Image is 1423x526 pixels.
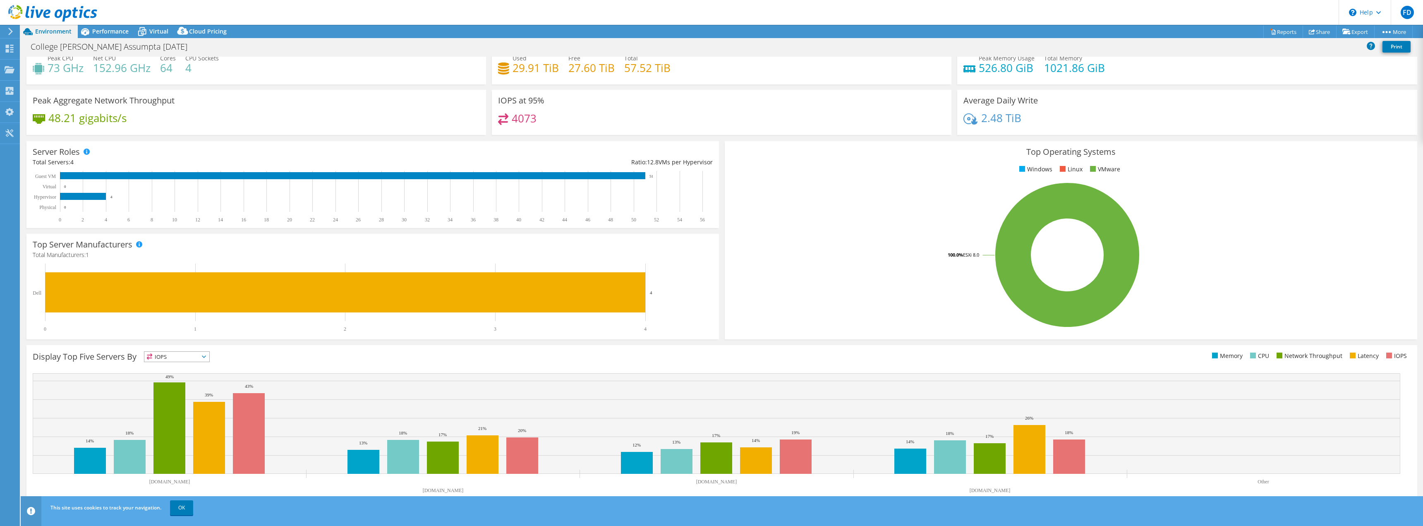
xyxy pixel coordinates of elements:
[195,217,200,223] text: 12
[425,217,430,223] text: 32
[48,63,84,72] h4: 73 GHz
[33,96,175,105] h3: Peak Aggregate Network Throughput
[1348,351,1379,360] li: Latency
[608,217,613,223] text: 48
[165,374,174,379] text: 49%
[151,217,153,223] text: 8
[568,63,615,72] h4: 27.60 TiB
[149,27,168,35] span: Virtual
[979,63,1035,72] h4: 526.80 GiB
[423,488,464,493] text: [DOMAIN_NAME]
[1088,165,1120,174] li: VMware
[1065,430,1073,435] text: 18%
[498,96,544,105] h3: IOPS at 95%
[34,194,56,200] text: Hypervisor
[64,205,66,209] text: 0
[81,217,84,223] text: 2
[110,195,113,199] text: 4
[700,217,705,223] text: 56
[172,217,177,223] text: 10
[310,217,315,223] text: 22
[906,439,914,444] text: 14%
[1401,6,1414,19] span: FD
[125,430,134,435] text: 18%
[218,217,223,223] text: 14
[287,217,292,223] text: 20
[86,438,94,443] text: 14%
[478,426,486,431] text: 21%
[493,217,498,223] text: 38
[948,252,963,258] tspan: 100.0%
[1025,416,1033,420] text: 26%
[333,217,338,223] text: 24
[672,440,680,444] text: 13%
[93,54,116,62] span: Net CPU
[402,217,407,223] text: 30
[105,217,107,223] text: 4
[149,479,190,485] text: [DOMAIN_NAME]
[27,42,200,51] h1: College [PERSON_NAME] Assumpta [DATE]
[512,114,537,123] h4: 4073
[33,240,132,249] h3: Top Server Manufacturers
[205,392,213,397] text: 39%
[144,352,209,362] span: IOPS
[44,326,46,332] text: 0
[1258,479,1269,485] text: Other
[48,54,73,62] span: Peak CPU
[518,428,526,433] text: 20%
[677,217,682,223] text: 54
[1274,351,1342,360] li: Network Throughput
[448,217,453,223] text: 34
[185,54,219,62] span: CPU Sockets
[562,217,567,223] text: 44
[644,326,647,332] text: 4
[93,63,151,72] h4: 152.96 GHz
[624,54,638,62] span: Total
[585,217,590,223] text: 46
[373,158,713,167] div: Ratio: VMs per Hypervisor
[696,479,737,485] text: [DOMAIN_NAME]
[791,430,800,435] text: 19%
[127,217,130,223] text: 6
[33,250,713,259] h4: Total Manufacturers:
[970,488,1011,493] text: [DOMAIN_NAME]
[471,217,476,223] text: 36
[92,27,129,35] span: Performance
[245,384,253,389] text: 43%
[39,204,56,210] text: Physical
[70,158,74,166] span: 4
[647,158,659,166] span: 12.8
[170,500,193,515] a: OK
[241,217,246,223] text: 16
[35,27,72,35] span: Environment
[264,217,269,223] text: 18
[1303,25,1337,38] a: Share
[624,63,671,72] h4: 57.52 TiB
[194,326,196,332] text: 1
[43,184,57,190] text: Virtual
[712,433,720,438] text: 17%
[48,113,127,122] h4: 48.21 gigabits/s
[752,438,760,443] text: 14%
[33,158,373,167] div: Total Servers:
[631,217,636,223] text: 50
[513,63,559,72] h4: 29.91 TiB
[64,185,66,189] text: 0
[649,174,653,178] text: 51
[33,147,80,156] h3: Server Roles
[356,217,361,223] text: 26
[654,217,659,223] text: 52
[86,251,89,259] span: 1
[963,96,1038,105] h3: Average Daily Write
[985,434,994,439] text: 17%
[1044,63,1105,72] h4: 1021.86 GiB
[650,290,652,295] text: 4
[379,217,384,223] text: 28
[1044,54,1082,62] span: Total Memory
[359,440,367,445] text: 13%
[1263,25,1303,38] a: Reports
[494,326,496,332] text: 3
[731,147,1411,156] h3: Top Operating Systems
[59,217,61,223] text: 0
[35,173,56,179] text: Guest VM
